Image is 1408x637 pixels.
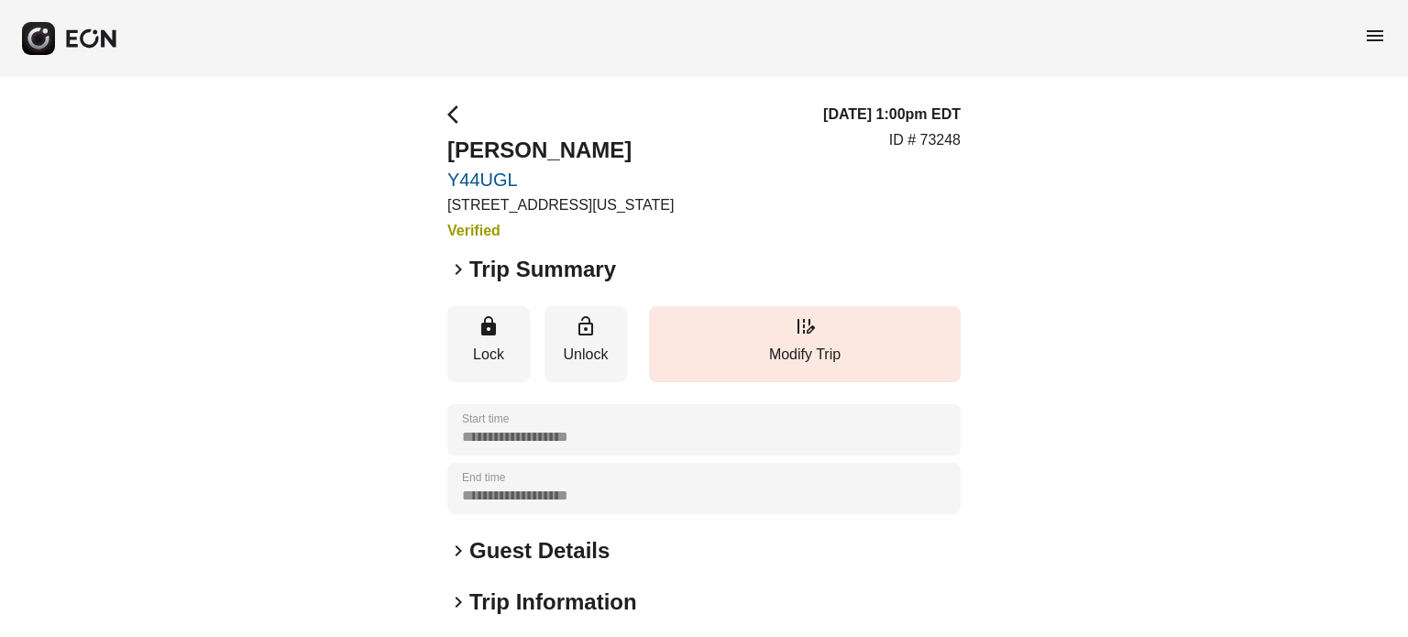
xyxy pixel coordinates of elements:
[575,315,597,337] span: lock_open
[456,344,521,366] p: Lock
[649,306,961,382] button: Modify Trip
[1364,25,1386,47] span: menu
[447,258,469,280] span: keyboard_arrow_right
[554,344,618,366] p: Unlock
[544,306,627,382] button: Unlock
[447,591,469,613] span: keyboard_arrow_right
[889,129,961,151] p: ID # 73248
[469,255,616,284] h2: Trip Summary
[658,344,951,366] p: Modify Trip
[447,194,674,216] p: [STREET_ADDRESS][US_STATE]
[469,588,637,617] h2: Trip Information
[469,536,610,566] h2: Guest Details
[447,104,469,126] span: arrow_back_ios
[447,169,674,191] a: Y44UGL
[447,220,674,242] h3: Verified
[447,136,674,165] h2: [PERSON_NAME]
[478,315,500,337] span: lock
[794,315,816,337] span: edit_road
[447,306,530,382] button: Lock
[447,540,469,562] span: keyboard_arrow_right
[823,104,961,126] h3: [DATE] 1:00pm EDT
